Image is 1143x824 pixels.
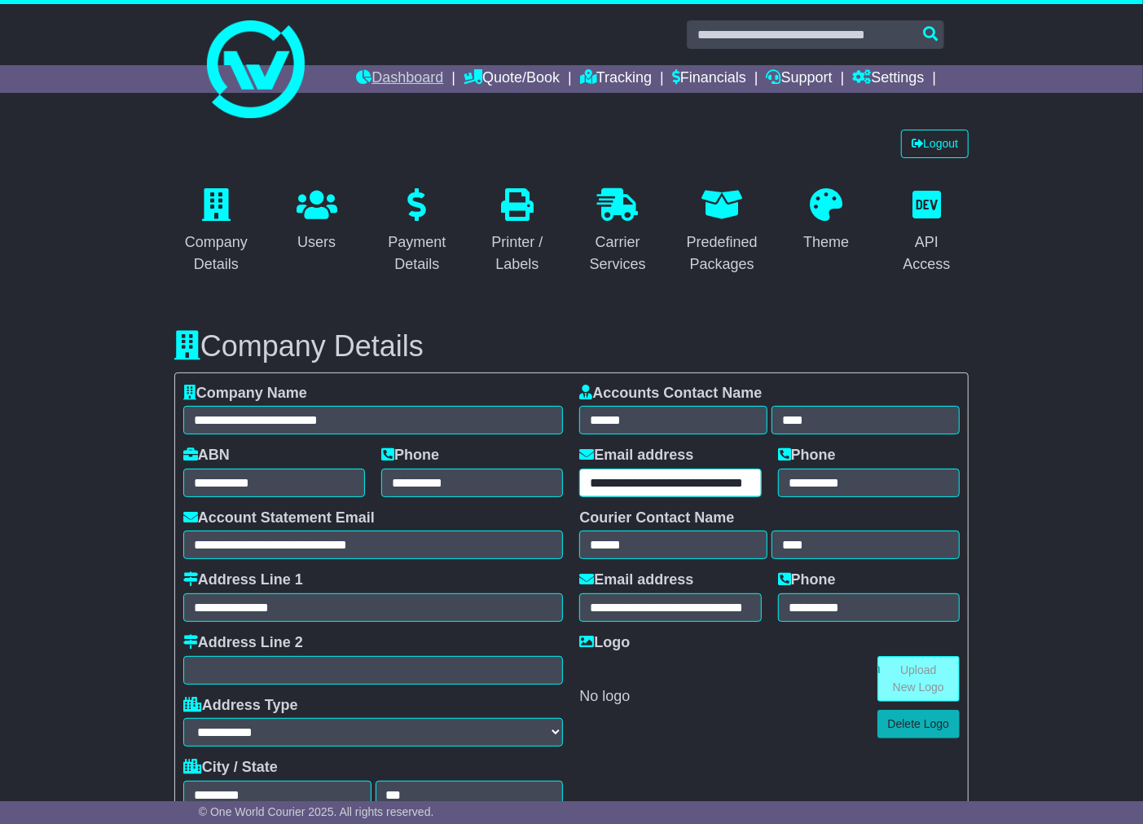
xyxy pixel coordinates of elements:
[286,183,348,259] a: Users
[183,634,303,652] label: Address Line 2
[672,65,746,93] a: Financials
[579,385,762,403] label: Accounts Contact Name
[486,231,548,275] div: Printer / Labels
[183,385,307,403] label: Company Name
[174,330,969,363] h3: Company Details
[199,805,434,818] span: © One World Courier 2025. All rights reserved.
[464,65,560,93] a: Quote/Book
[676,183,768,281] a: Predefined Packages
[579,571,693,589] label: Email address
[778,571,836,589] label: Phone
[778,447,836,465] label: Phone
[579,509,734,527] label: Courier Contact Name
[579,447,693,465] label: Email address
[183,759,278,777] label: City / State
[356,65,443,93] a: Dashboard
[183,571,303,589] label: Address Line 1
[793,183,859,259] a: Theme
[576,183,660,281] a: Carrier Services
[183,697,298,715] label: Address Type
[375,183,459,281] a: Payment Details
[297,231,337,253] div: Users
[895,231,958,275] div: API Access
[183,447,230,465] label: ABN
[877,656,961,702] a: Upload New Logo
[381,447,439,465] label: Phone
[579,688,630,704] span: No logo
[587,231,649,275] div: Carrier Services
[767,65,833,93] a: Support
[475,183,559,281] a: Printer / Labels
[803,231,849,253] div: Theme
[185,231,248,275] div: Company Details
[580,65,652,93] a: Tracking
[385,231,448,275] div: Payment Details
[183,509,375,527] label: Account Statement Email
[852,65,924,93] a: Settings
[687,231,758,275] div: Predefined Packages
[901,130,969,158] a: Logout
[579,634,630,652] label: Logo
[885,183,969,281] a: API Access
[174,183,258,281] a: Company Details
